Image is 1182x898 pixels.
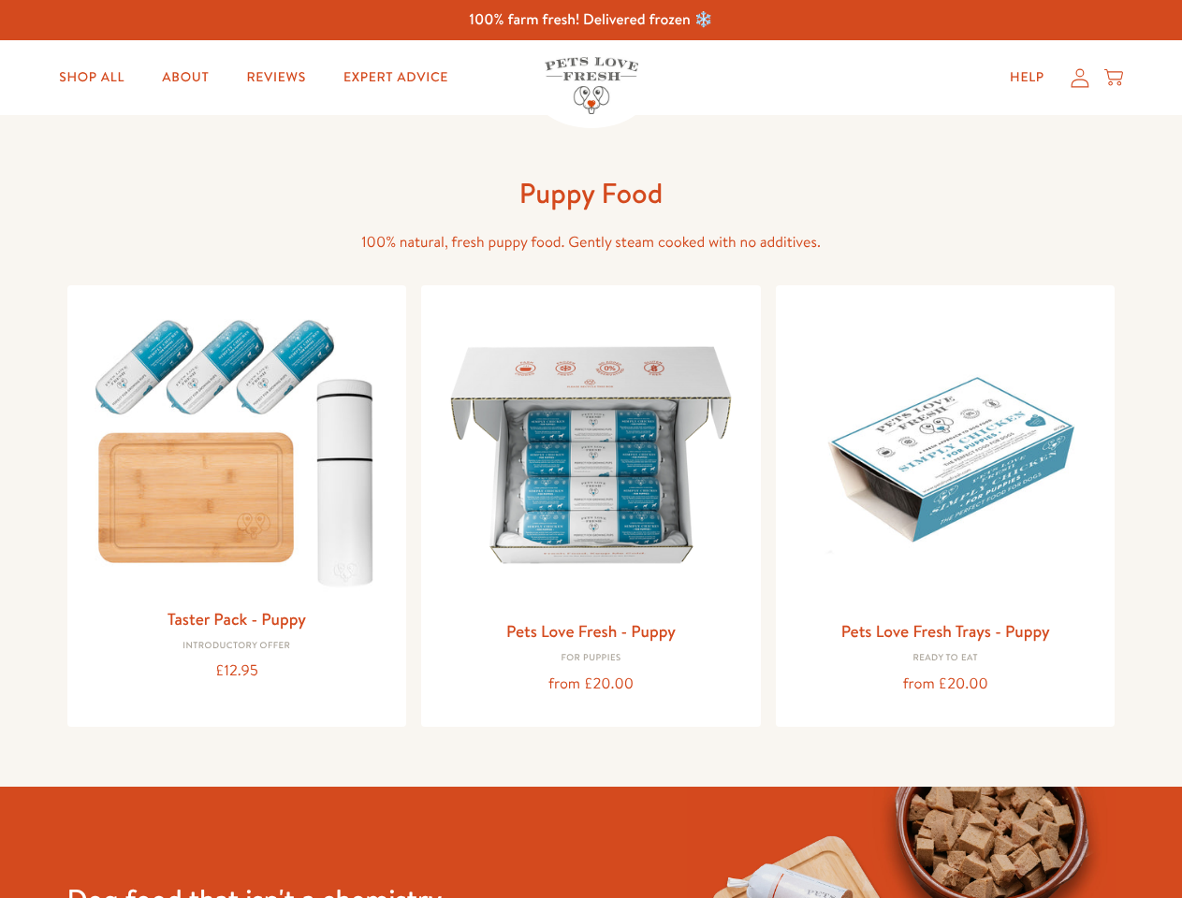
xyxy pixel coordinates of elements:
span: 100% natural, fresh puppy food. Gently steam cooked with no additives. [361,232,821,253]
img: Pets Love Fresh - Puppy [436,300,746,610]
div: Introductory Offer [82,641,392,652]
a: Reviews [231,59,320,96]
div: For puppies [436,653,746,664]
h1: Puppy Food [292,175,891,211]
div: £12.95 [82,659,392,684]
img: Pets Love Fresh Trays - Puppy [791,300,1101,610]
img: Taster Pack - Puppy [82,300,392,597]
a: Pets Love Fresh Trays - Puppy [841,619,1050,643]
a: Shop All [44,59,139,96]
div: from £20.00 [436,672,746,697]
img: Pets Love Fresh [545,57,638,114]
a: About [147,59,224,96]
a: Taster Pack - Puppy [168,607,306,630]
a: Help [995,59,1059,96]
a: Pets Love Fresh - Puppy [506,619,676,643]
div: from £20.00 [791,672,1101,697]
a: Expert Advice [328,59,463,96]
div: Ready to eat [791,653,1101,664]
